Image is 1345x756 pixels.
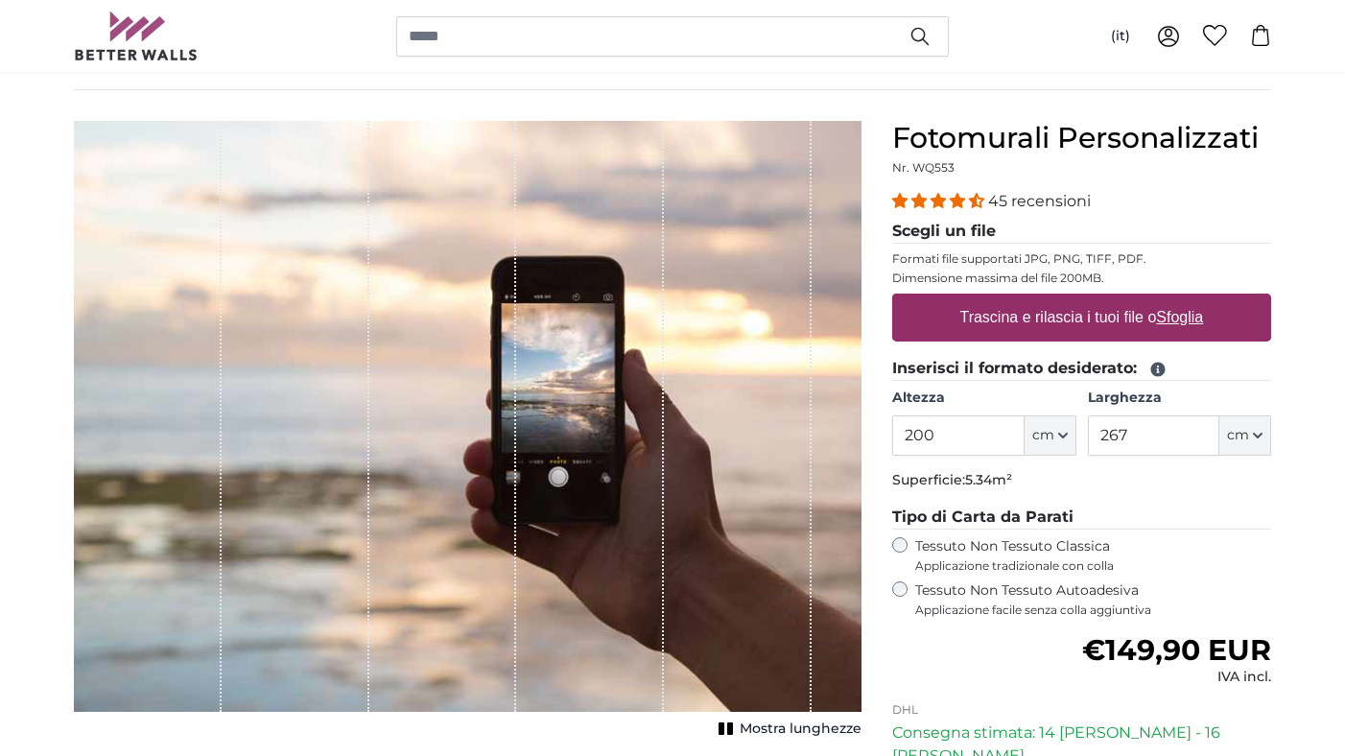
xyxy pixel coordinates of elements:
span: cm [1032,426,1054,445]
button: cm [1219,415,1271,456]
span: Nr. WQ553 [892,160,955,175]
span: 5.34m² [965,471,1012,488]
p: Superficie: [892,471,1271,490]
legend: Scegli un file [892,220,1271,244]
button: cm [1025,415,1076,456]
span: Applicazione facile senza colla aggiuntiva [915,602,1271,618]
p: DHL [892,702,1271,718]
label: Trascina e rilascia i tuoi file o [953,298,1212,337]
div: 1 of 1 [74,121,861,743]
h1: Fotomurali Personalizzati [892,121,1271,155]
p: Dimensione massima del file 200MB. [892,271,1271,286]
span: cm [1227,426,1249,445]
label: Altezza [892,389,1075,408]
label: Tessuto Non Tessuto Autoadesiva [915,581,1271,618]
legend: Tipo di Carta da Parati [892,506,1271,530]
span: 4.36 stars [892,192,988,210]
button: Mostra lunghezze [713,716,861,743]
legend: Inserisci il formato desiderato: [892,357,1271,381]
p: Formati file supportati JPG, PNG, TIFF, PDF. [892,251,1271,267]
span: Mostra lunghezze [740,720,861,739]
span: €149,90 EUR [1082,632,1271,668]
u: Sfoglia [1157,309,1204,325]
span: 45 recensioni [988,192,1091,210]
img: Betterwalls [74,12,199,60]
label: Tessuto Non Tessuto Classica [915,537,1271,574]
div: IVA incl. [1082,668,1271,687]
label: Larghezza [1088,389,1271,408]
span: Applicazione tradizionale con colla [915,558,1271,574]
button: (it) [1096,19,1145,54]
